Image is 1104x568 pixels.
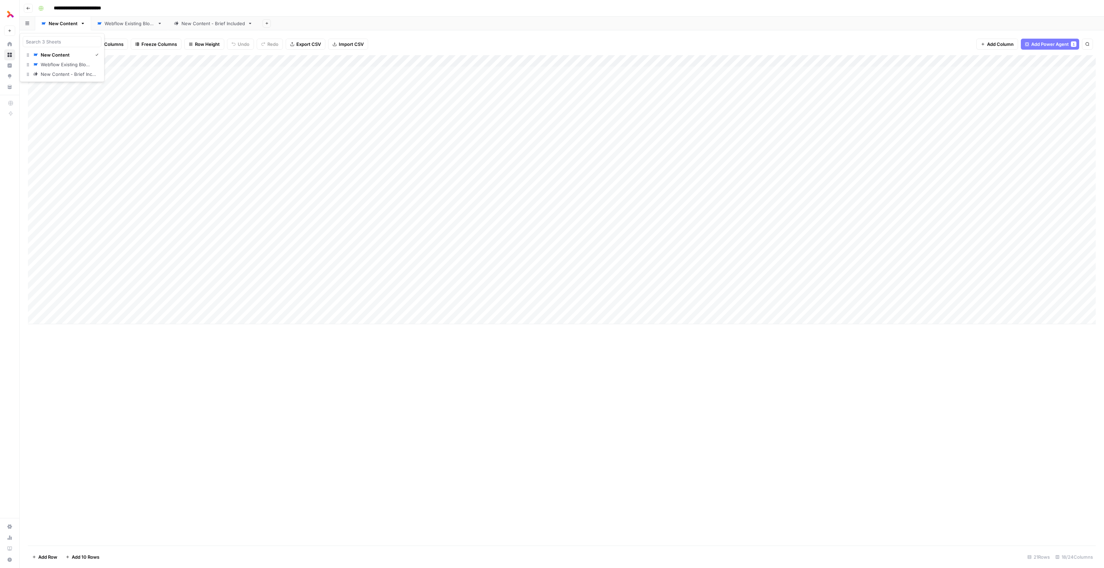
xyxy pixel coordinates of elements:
button: Add 10 Rows [61,551,103,562]
div: Aditya says… [6,118,132,138]
div: Fin says… [6,90,132,118]
div: Fin says… [6,138,132,212]
span: Freeze Columns [141,41,177,48]
button: Import CSV [328,39,368,50]
div: New Content - Brief Included [41,71,96,78]
span: Add Column [987,41,1014,48]
button: Gif picker [33,226,38,231]
div: Usage Billing [96,122,127,129]
button: Start recording [44,226,49,231]
a: Browse [4,49,15,60]
div: New Content - Brief Included [181,20,245,27]
div: Fin • 3h ago [11,199,37,203]
span: Add Row [38,554,57,560]
a: New Content - Brief Included [23,69,101,79]
div: 1 [1071,41,1076,47]
button: Add Column [976,39,1018,50]
a: New Content [35,17,91,30]
span: 1 [1073,41,1075,47]
a: Opportunities [4,71,15,82]
div: Keep in mind that more details mean a faster/better response! [11,173,108,193]
div: Please share more details on what you need our support with. If I can't figure it out I'll pass y... [11,142,108,169]
div: Fin says… [6,29,132,70]
button: Row Height [184,39,224,50]
div: Close [121,3,134,15]
span: Undo [238,41,249,48]
span: 24 Columns [97,41,124,48]
div: Webflow Existing Blogs [41,61,91,68]
button: Emoji picker [22,226,27,231]
img: Thoughtful AI Content Engine Logo [4,8,17,20]
div: Usage Billing [90,118,132,133]
a: Your Data [4,81,15,92]
a: Home [4,39,15,50]
a: Usage [4,532,15,543]
div: Aditya says… [6,70,132,90]
button: Send a message… [118,223,129,234]
button: Help + Support [4,554,15,565]
div: Billing Question [83,70,132,85]
span: Add 10 Rows [72,554,99,560]
div: Hi there! This is Fin speaking. I’m here to answer your questions, but if we can't figure it out,... [11,33,108,60]
a: Settings [4,521,15,532]
div: Hi there! This is Fin speaking. I’m here to answer your questions, but if we can't figure it out,... [6,29,113,64]
h1: Fin [33,3,42,9]
button: 24 Columns [87,39,128,50]
span: Add Power Agent [1031,41,1069,48]
button: Add Power Agent1 [1021,39,1079,50]
p: The team can also help [33,9,86,16]
button: go back [4,3,18,16]
button: Freeze Columns [131,39,181,50]
span: Export CSV [296,41,321,48]
div: Billing Question [89,74,127,81]
div: Please share more details on what you need our support with. If I can't figure it out I'll pass y... [6,138,113,197]
div: Webflow Existing Blogs [105,20,155,27]
a: Webflow Existing Blogs [91,17,168,30]
button: Upload attachment [11,226,16,231]
span: Row Height [195,41,220,48]
button: Add Row [28,551,61,562]
input: Search 3 Sheets [26,38,98,45]
img: Profile image for Fin [20,4,31,15]
a: Learning Hub [4,543,15,554]
div: New Content [41,51,70,58]
div: 21 Rows [1025,551,1053,562]
textarea: Message… [6,211,132,223]
button: Export CSV [286,39,325,50]
div: To get started, could you tell me a bit more about what you need help with? [6,90,113,112]
span: Import CSV [339,41,364,48]
button: Home [108,3,121,16]
span: Redo [267,41,278,48]
div: 18/24 Columns [1053,551,1096,562]
button: Undo [227,39,254,50]
a: New Content [23,50,101,60]
button: Workspace: Thoughtful AI Content Engine [4,6,15,23]
button: Redo [257,39,283,50]
div: To get started, could you tell me a bit more about what you need help with? [11,94,108,108]
a: Webflow Existing Blogs [23,60,101,69]
a: New Content - Brief Included [168,17,258,30]
div: New Content [49,20,78,27]
a: Insights [4,60,15,71]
